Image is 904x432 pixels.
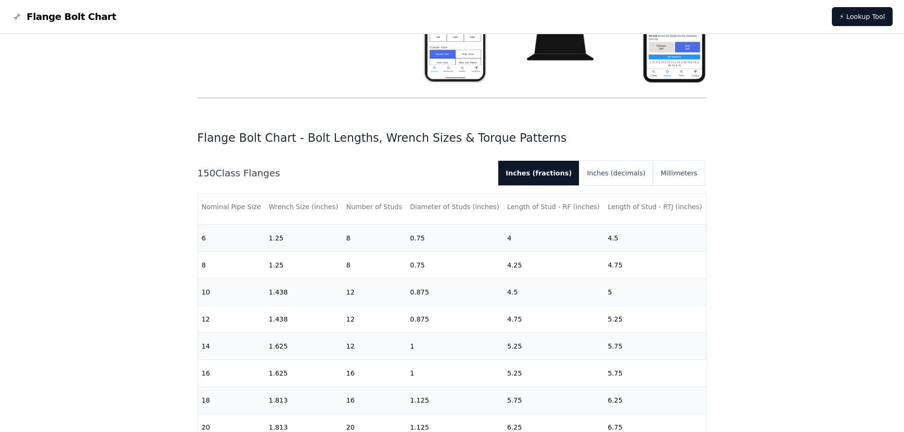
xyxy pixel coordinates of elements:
[498,161,579,185] button: Inches (fractions)
[265,333,342,360] td: 1.625
[198,279,265,306] td: 10
[342,193,406,221] th: Number of Studs
[342,279,406,306] td: 12
[265,360,342,387] td: 1.625
[342,252,406,279] td: 8
[11,10,116,23] a: Flange Bolt Chart LogoFlange Bolt Chart
[198,387,265,414] td: 18
[198,333,265,360] td: 14
[198,193,265,221] th: Nominal Pipe Size
[503,279,604,306] td: 4.5
[342,333,406,360] td: 12
[198,306,265,333] td: 12
[265,279,342,306] td: 1.438
[198,360,265,387] td: 16
[653,161,705,185] button: Millimeters
[604,306,707,333] td: 5.25
[406,360,503,387] td: 1
[604,333,707,360] td: 5.75
[604,193,707,221] th: Length of Stud - RTJ (inches)
[406,279,503,306] td: 0.875
[604,252,707,279] td: 4.75
[503,225,604,252] td: 4
[503,252,604,279] td: 4.25
[604,360,707,387] td: 5.75
[197,130,707,146] h1: Flange Bolt Chart - Bolt Lengths, Wrench Sizes & Torque Patterns
[503,193,604,221] th: Length of Stud - RF (inches)
[265,252,342,279] td: 1.25
[503,360,604,387] td: 5.25
[342,360,406,387] td: 16
[265,387,342,414] td: 1.813
[503,333,604,360] td: 5.25
[265,306,342,333] td: 1.438
[503,387,604,414] td: 5.75
[406,193,503,221] th: Diameter of Studs (inches)
[406,252,503,279] td: 0.75
[406,387,503,414] td: 1.125
[198,225,265,252] td: 6
[406,306,503,333] td: 0.875
[406,333,503,360] td: 1
[265,193,342,221] th: Wrench Size (inches)
[406,225,503,252] td: 0.75
[604,279,707,306] td: 5
[11,11,23,22] img: Flange Bolt Chart Logo
[342,225,406,252] td: 8
[342,387,406,414] td: 16
[604,225,707,252] td: 4.5
[265,225,342,252] td: 1.25
[604,387,707,414] td: 6.25
[832,7,893,26] a: ⚡ Lookup Tool
[579,161,653,185] button: Inches (decimals)
[197,166,491,180] h2: 150 Class Flanges
[342,306,406,333] td: 12
[27,10,116,23] span: Flange Bolt Chart
[198,252,265,279] td: 8
[503,306,604,333] td: 4.75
